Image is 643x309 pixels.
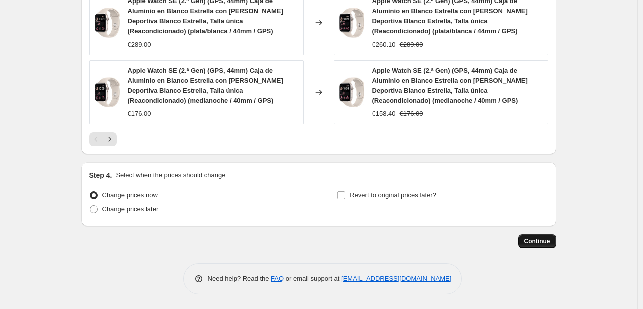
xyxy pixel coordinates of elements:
span: Continue [524,237,550,245]
nav: Pagination [89,132,117,146]
span: Change prices later [102,205,159,213]
div: €289.00 [128,40,151,50]
a: [EMAIL_ADDRESS][DOMAIN_NAME] [341,275,451,282]
h2: Step 4. [89,170,112,180]
img: 71cFdSQI4-L._AC_SL1500_80x.jpg [339,8,364,38]
span: or email support at [284,275,341,282]
img: 71cFdSQI4-L._AC_SL1500_80x.jpg [95,77,120,107]
a: FAQ [271,275,284,282]
button: Continue [518,234,556,248]
div: €260.10 [372,40,396,50]
span: Change prices now [102,191,158,199]
span: Revert to original prices later? [350,191,436,199]
strike: €289.00 [400,40,423,50]
button: Next [103,132,117,146]
span: Need help? Read the [208,275,271,282]
span: Apple Watch SE (2.ª Gen) (GPS, 44mm) Caja de Aluminio en Blanco Estrella con [PERSON_NAME] Deport... [372,67,528,104]
span: Apple Watch SE (2.ª Gen) (GPS, 44mm) Caja de Aluminio en Blanco Estrella con [PERSON_NAME] Deport... [128,67,283,104]
img: 71cFdSQI4-L._AC_SL1500_80x.jpg [339,77,364,107]
p: Select when the prices should change [116,170,225,180]
div: €158.40 [372,109,396,119]
img: 71cFdSQI4-L._AC_SL1500_80x.jpg [95,8,120,38]
div: €176.00 [128,109,151,119]
strike: €176.00 [400,109,423,119]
